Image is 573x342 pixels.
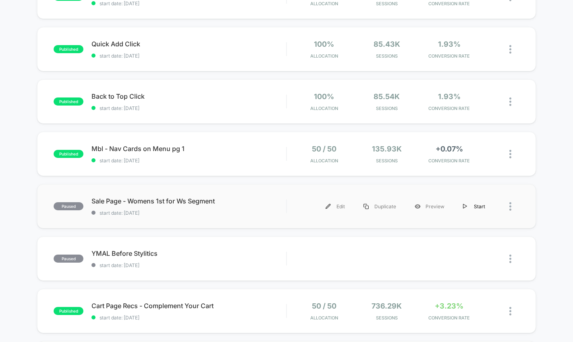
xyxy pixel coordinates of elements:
span: Allocation [310,315,338,321]
span: Allocation [310,158,338,164]
span: 135.93k [372,145,402,153]
span: CONVERSION RATE [420,53,478,59]
span: 1.93% [438,92,461,101]
span: Cart Page Recs - Complement Your Cart [91,302,286,310]
div: Duplicate [354,197,405,216]
span: +3.23% [435,302,463,310]
span: +0.07% [436,145,463,153]
span: paused [54,255,83,263]
span: 50 / 50 [312,302,336,310]
span: 736.29k [372,302,402,310]
span: Allocation [310,53,338,59]
img: close [509,307,511,315]
span: start date: [DATE] [91,210,286,216]
span: published [54,150,83,158]
span: 1.93% [438,40,461,48]
span: start date: [DATE] [91,53,286,59]
span: start date: [DATE] [91,158,286,164]
span: published [54,307,83,315]
span: Sessions [357,315,416,321]
div: Start [454,197,494,216]
img: menu [363,204,369,209]
span: start date: [DATE] [91,262,286,268]
span: Quick Add Click [91,40,286,48]
img: close [509,202,511,211]
span: 100% [314,92,334,101]
span: Allocation [310,106,338,111]
span: published [54,45,83,53]
span: published [54,97,83,106]
img: close [509,45,511,54]
span: CONVERSION RATE [420,106,478,111]
span: start date: [DATE] [91,0,286,6]
span: start date: [DATE] [91,315,286,321]
img: menu [463,204,467,209]
span: 100% [314,40,334,48]
span: Sessions [357,1,416,6]
span: Sessions [357,158,416,164]
div: Edit [316,197,354,216]
span: Sessions [357,106,416,111]
span: 50 / 50 [312,145,336,153]
img: menu [326,204,331,209]
span: paused [54,202,83,210]
span: Back to Top Click [91,92,286,100]
span: Mbl - Nav Cards on Menu pg 1 [91,145,286,153]
div: Preview [405,197,454,216]
span: Allocation [310,1,338,6]
span: CONVERSION RATE [420,315,478,321]
span: CONVERSION RATE [420,1,478,6]
span: start date: [DATE] [91,105,286,111]
img: close [509,255,511,263]
span: Sessions [357,53,416,59]
span: Sale Page - Womens 1st for Ws Segment [91,197,286,205]
span: YMAL Before Stylitics [91,249,286,257]
span: CONVERSION RATE [420,158,478,164]
span: 85.54k [374,92,400,101]
img: close [509,150,511,158]
span: 85.43k [374,40,400,48]
img: close [509,97,511,106]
